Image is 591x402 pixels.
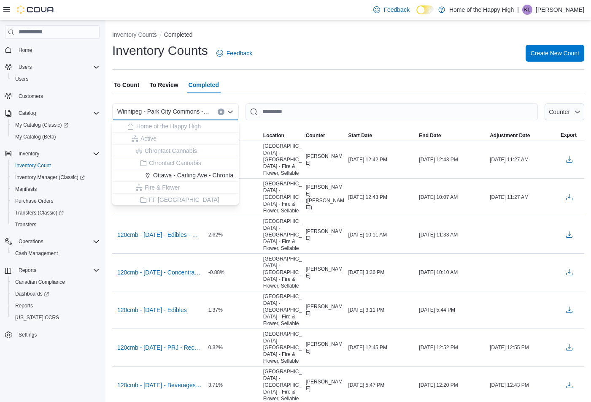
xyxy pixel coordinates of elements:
button: Start Date [346,130,417,141]
span: 120cmb - [DATE] - Edibles - Recount [117,231,202,239]
span: Feedback [227,49,252,57]
span: Ottawa - Carling Ave - Chrontact Cannabis [153,171,264,179]
div: [GEOGRAPHIC_DATA] - [GEOGRAPHIC_DATA] - Fire & Flower, Sellable [262,291,304,329]
span: Users [12,74,100,84]
span: Fire & Flower [145,183,180,192]
span: Manifests [12,184,100,194]
div: Kiannah Lloyd [522,5,532,15]
span: Reports [15,265,100,275]
span: Operations [19,238,43,245]
a: Cash Management [12,248,61,258]
nav: Complex example [5,41,100,363]
button: Cash Management [8,247,103,259]
a: Users [12,74,32,84]
div: -0.88% [207,267,262,277]
span: Catalog [15,108,100,118]
div: 3.71% [207,380,262,390]
span: Create New Count [531,49,579,57]
span: Settings [19,331,37,338]
span: My Catalog (Classic) [12,120,100,130]
span: Transfers [15,221,36,228]
span: Operations [15,236,100,247]
span: [PERSON_NAME] [306,153,345,166]
span: Transfers (Classic) [12,208,100,218]
div: [DATE] 12:20 PM [417,380,488,390]
span: Home of the Happy High [136,122,201,130]
span: Cash Management [12,248,100,258]
span: 120cmb - [DATE] - PRJ - Recount - Recount - Recount [117,343,202,352]
button: Users [15,62,35,72]
span: Export [561,132,577,139]
button: Location [262,130,304,141]
img: Cova [17,5,55,14]
span: Chrontact Cannabis [145,147,197,155]
button: End Date [417,130,488,141]
span: Active [140,134,157,143]
div: [DATE] 5:44 PM [417,305,488,315]
span: To Review [149,76,178,93]
span: 120cmb - [DATE] - Edibles [117,306,187,314]
span: FF [GEOGRAPHIC_DATA] [149,196,219,204]
div: [GEOGRAPHIC_DATA] - [GEOGRAPHIC_DATA] - Fire & Flower, Sellable [262,216,304,253]
span: Chrontact Cannabis [149,159,201,167]
div: [GEOGRAPHIC_DATA] - [GEOGRAPHIC_DATA] - Fire & Flower, Sellable [262,329,304,366]
span: Feedback [383,5,409,14]
input: This is a search bar. After typing your query, hit enter to filter the results lower in the page. [246,103,538,120]
span: Reports [12,301,100,311]
span: KL [524,5,531,15]
div: [DATE] 3:36 PM [346,267,417,277]
div: [DATE] 11:33 AM [417,230,488,240]
span: Dark Mode [416,14,417,15]
a: My Catalog (Classic) [8,119,103,131]
span: Reports [15,302,33,309]
div: [GEOGRAPHIC_DATA] - [GEOGRAPHIC_DATA] - Fire & Flower, Sellable [262,179,304,216]
div: [DATE] 12:52 PM [417,342,488,353]
button: Adjustment Date [488,130,559,141]
span: Counter [549,109,570,115]
span: Home [19,47,32,54]
nav: An example of EuiBreadcrumbs [112,30,584,41]
span: Cash Management [15,250,58,257]
span: My Catalog (Beta) [15,133,56,140]
span: Location [263,132,284,139]
button: Reports [2,264,103,276]
span: Dashboards [12,289,100,299]
span: Completed [189,76,219,93]
div: [DATE] 10:07 AM [417,192,488,202]
button: 120cmb - [DATE] - Beverages - Recount [114,379,205,391]
span: Inventory Manager (Classic) [15,174,85,181]
span: [PERSON_NAME] ([PERSON_NAME]) [306,184,345,211]
a: Transfers (Classic) [8,207,103,219]
span: Adjustment Date [490,132,530,139]
span: Inventory Count [12,160,100,171]
button: Purchase Orders [8,195,103,207]
span: Purchase Orders [15,198,54,204]
span: [PERSON_NAME] [306,303,345,317]
span: Users [15,76,28,82]
button: FF [GEOGRAPHIC_DATA] [112,194,239,206]
div: 0.32% [207,342,262,353]
button: Counter [304,130,347,141]
button: Home [2,44,103,56]
button: Ottawa - Carling Ave - Chrontact Cannabis [112,169,239,182]
button: 120cmb - [DATE] - Edibles - Recount [114,228,205,241]
button: Operations [2,236,103,247]
div: [DATE] 12:43 PM [346,192,417,202]
button: Inventory [2,148,103,160]
a: Inventory Count [12,160,54,171]
button: Clear input [218,109,224,115]
span: [PERSON_NAME] [306,228,345,242]
button: Customers [2,90,103,102]
div: 1.37% [207,305,262,315]
a: Feedback [213,45,256,62]
span: Purchase Orders [12,196,100,206]
div: [DATE] 10:10 AM [417,267,488,277]
button: Close list of options [227,109,234,115]
span: Inventory Count [15,162,51,169]
a: [US_STATE] CCRS [12,312,62,323]
button: Fire & Flower [112,182,239,194]
a: Transfers [12,220,40,230]
span: My Catalog (Beta) [12,132,100,142]
span: My Catalog (Classic) [15,122,68,128]
span: Settings [15,329,100,340]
